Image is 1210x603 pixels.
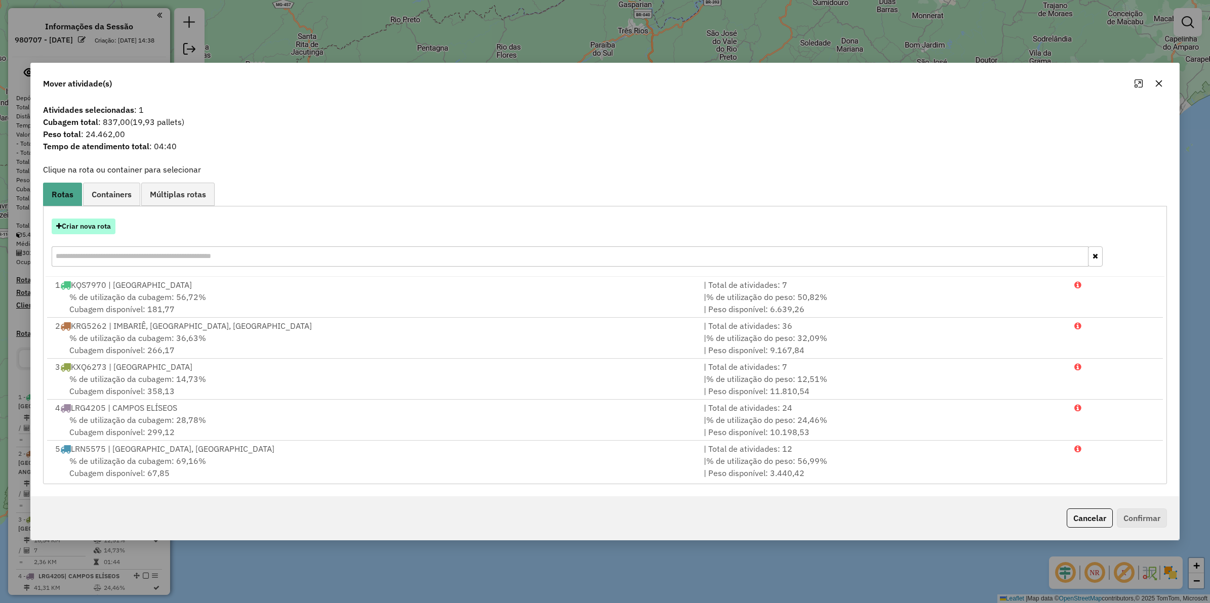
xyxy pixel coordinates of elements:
[49,373,698,397] div: Cubagem disponível: 358,13
[706,374,827,384] span: % de utilização do peso: 12,51%
[43,77,112,90] span: Mover atividade(s)
[37,116,1174,128] span: : 837,00
[706,333,827,343] span: % de utilização do peso: 32,09%
[69,456,206,466] span: % de utilização da cubagem: 69,16%
[1074,281,1081,289] i: Porcentagens após mover as atividades: Cubagem: 256,01% Peso: 232,02%
[52,190,73,198] span: Rotas
[1067,508,1113,528] button: Cancelar
[706,415,827,425] span: % de utilização do peso: 24,46%
[1074,445,1081,453] i: Porcentagens após mover as atividades: Cubagem: 449,61% Peso: 362,77%
[43,163,201,176] label: Clique na rota ou container para selecionar
[69,415,206,425] span: % de utilização da cubagem: 28,78%
[37,104,1174,116] span: : 1
[130,117,184,127] span: (19,93 pallets)
[69,374,206,384] span: % de utilização da cubagem: 14,73%
[698,332,1068,356] div: | | Peso disponível: 9.167,84
[698,455,1068,479] div: | | Peso disponível: 3.440,42
[49,320,698,332] div: 2 KRG5262 | IMBARIÊ, [GEOGRAPHIC_DATA], [GEOGRAPHIC_DATA]
[698,320,1068,332] div: | Total de atividades: 36
[1074,322,1081,330] i: Porcentagens após mover as atividades: Cubagem: 235,91% Peso: 213,29%
[37,128,1174,140] span: : 24.462,00
[1074,404,1081,412] i: Porcentagens após mover as atividades: Cubagem: 228,07% Peso: 205,66%
[49,414,698,438] div: Cubagem disponível: 299,12
[698,373,1068,397] div: | | Peso disponível: 11.810,54
[37,140,1174,152] span: : 04:40
[1074,363,1081,371] i: Porcentagens após mover as atividades: Cubagem: 214,02% Peso: 193,71%
[698,361,1068,373] div: | Total de atividades: 7
[49,455,698,479] div: Cubagem disponível: 67,85
[43,117,98,127] strong: Cubagem total
[49,291,698,315] div: Cubagem disponível: 181,77
[92,190,132,198] span: Containers
[52,219,115,234] button: Criar nova rota
[49,443,698,455] div: 5 LRN5575 | [GEOGRAPHIC_DATA], [GEOGRAPHIC_DATA]
[706,456,827,466] span: % de utilização do peso: 56,99%
[69,292,206,302] span: % de utilização da cubagem: 56,72%
[698,402,1068,414] div: | Total de atividades: 24
[69,333,206,343] span: % de utilização da cubagem: 36,63%
[43,105,134,115] strong: Atividades selecionadas
[49,361,698,373] div: 3 KXQ6273 | [GEOGRAPHIC_DATA]
[43,129,81,139] strong: Peso total
[698,414,1068,438] div: | | Peso disponível: 10.198,53
[49,402,698,414] div: 4 LRG4205 | CAMPOS ELÍSEOS
[698,443,1068,455] div: | Total de atividades: 12
[43,141,149,151] strong: Tempo de atendimento total
[49,279,698,291] div: 1 KQS7970 | [GEOGRAPHIC_DATA]
[698,291,1068,315] div: | | Peso disponível: 6.639,26
[706,292,827,302] span: % de utilização do peso: 50,82%
[698,279,1068,291] div: | Total de atividades: 7
[1131,75,1147,92] button: Maximize
[49,332,698,356] div: Cubagem disponível: 266,17
[150,190,206,198] span: Múltiplas rotas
